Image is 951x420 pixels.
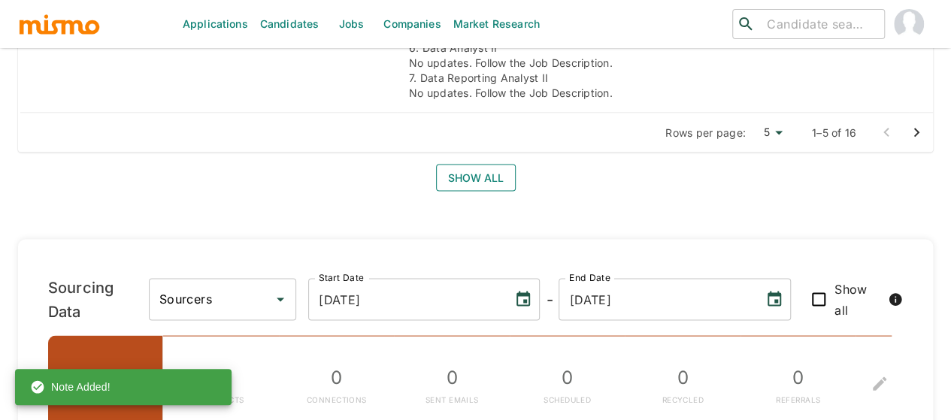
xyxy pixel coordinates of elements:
[436,165,516,192] button: Show all
[307,362,367,394] p: 0
[894,9,924,39] img: Maia Reyes
[888,292,903,307] svg: When checked, all metrics, including those with zero values, will be displayed.
[761,14,878,35] input: Candidate search
[319,272,364,285] label: Start Date
[901,118,931,148] button: Go to next page
[665,125,746,141] p: Rows per page:
[776,362,820,394] p: 0
[307,394,367,407] p: CONNECTIONS
[30,373,111,400] div: Note Added!
[662,394,704,407] p: RECYCLED
[426,394,479,407] p: SENT EMAILS
[752,122,788,144] div: 5
[812,125,856,141] p: 1–5 of 16
[308,279,502,321] input: MM/DD/YYYY
[776,394,820,407] p: REFERRALS
[662,362,704,394] p: 0
[569,272,610,285] label: End Date
[559,279,753,321] input: MM/DD/YYYY
[546,288,553,312] h6: -
[198,362,244,394] p: 0
[270,289,291,310] button: Open
[18,13,101,35] img: logo
[48,276,149,324] h6: Sourcing Data
[834,279,883,321] span: Show all
[426,362,479,394] p: 0
[544,394,591,407] p: SCHEDULED
[544,362,591,394] p: 0
[759,285,789,315] button: Choose date, selected date is Sep 9, 2025
[508,285,538,315] button: Choose date, selected date is Sep 3, 2025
